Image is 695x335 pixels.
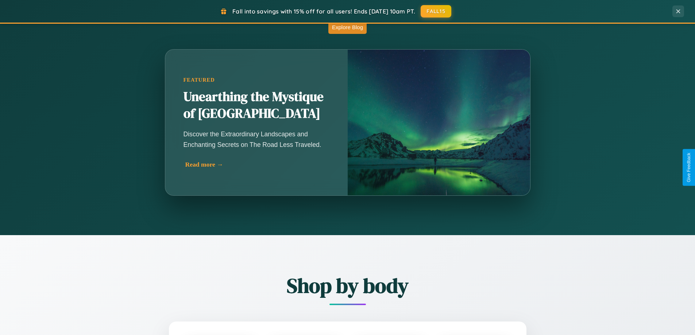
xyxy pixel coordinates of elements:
[686,153,691,182] div: Give Feedback
[184,129,329,149] p: Discover the Extraordinary Landscapes and Enchanting Secrets on The Road Less Traveled.
[421,5,451,17] button: FALL15
[184,77,329,83] div: Featured
[185,161,331,168] div: Read more →
[184,89,329,122] h2: Unearthing the Mystique of [GEOGRAPHIC_DATA]
[328,20,367,34] button: Explore Blog
[232,8,415,15] span: Fall into savings with 15% off for all users! Ends [DATE] 10am PT.
[129,272,567,300] h2: Shop by body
